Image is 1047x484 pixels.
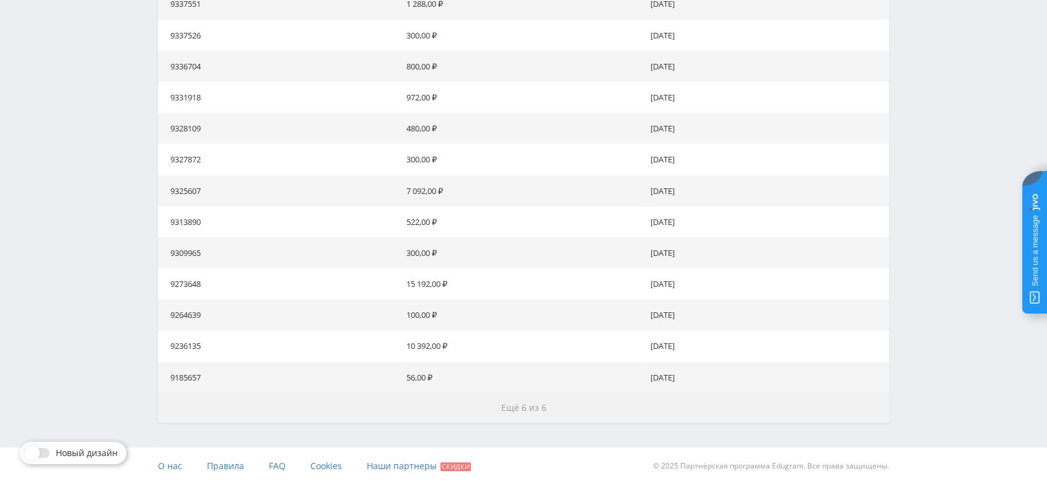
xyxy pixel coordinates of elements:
td: 522,00 ₽ [401,206,645,237]
span: Правила [207,460,244,472]
td: 10 392,00 ₽ [401,330,645,361]
td: 9331918 [158,82,401,113]
span: FAQ [269,460,286,472]
td: 9185657 [158,362,401,393]
td: [DATE] [646,144,889,175]
td: 15 192,00 ₽ [401,268,645,299]
td: [DATE] [646,299,889,330]
td: 300,00 ₽ [401,237,645,268]
td: 7 092,00 ₽ [401,175,645,206]
td: 800,00 ₽ [401,51,645,82]
span: Наши партнеры [367,460,437,472]
td: 9236135 [158,330,401,361]
button: Ещё 6 из 6 [158,393,889,423]
td: [DATE] [646,82,889,113]
td: 9325607 [158,175,401,206]
td: [DATE] [646,113,889,144]
td: [DATE] [646,362,889,393]
td: [DATE] [646,330,889,361]
span: Ещё 6 из 6 [501,402,546,413]
td: 9327872 [158,144,401,175]
td: 480,00 ₽ [401,113,645,144]
span: О нас [158,460,182,472]
td: 9313890 [158,206,401,237]
td: [DATE] [646,268,889,299]
td: 9328109 [158,113,401,144]
span: Скидки [440,462,471,471]
td: 300,00 ₽ [401,144,645,175]
td: 100,00 ₽ [401,299,645,330]
td: 300,00 ₽ [401,20,645,51]
td: [DATE] [646,20,889,51]
span: Cookies [310,460,342,472]
td: [DATE] [646,237,889,268]
span: Новый дизайн [56,448,118,458]
td: [DATE] [646,175,889,206]
td: [DATE] [646,206,889,237]
td: 9273648 [158,268,401,299]
td: 56,00 ₽ [401,362,645,393]
td: 9264639 [158,299,401,330]
td: 9336704 [158,51,401,82]
td: 9309965 [158,237,401,268]
td: 972,00 ₽ [401,82,645,113]
td: [DATE] [646,51,889,82]
td: 9337526 [158,20,401,51]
